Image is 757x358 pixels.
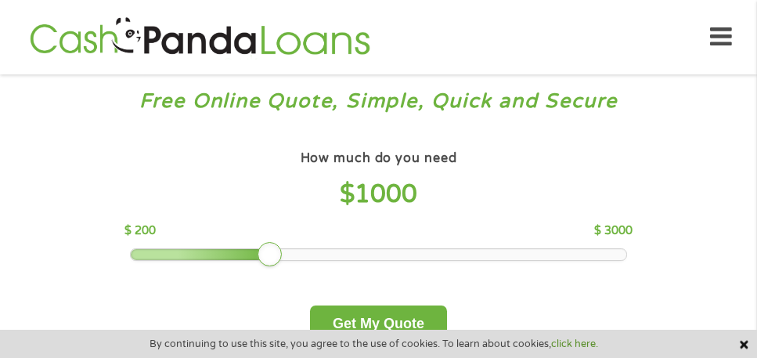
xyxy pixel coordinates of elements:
p: $ 200 [124,222,156,240]
p: $ 3000 [594,222,633,240]
span: 1000 [355,179,417,209]
h3: Free Online Quote, Simple, Quick and Secure [14,89,743,114]
button: Get My Quote [310,306,447,342]
h4: $ [124,179,633,211]
h4: How much do you need [301,150,457,167]
img: GetLoanNow Logo [25,15,374,60]
span: By continuing to use this site, you agree to the use of cookies. To learn about cookies, [150,338,598,349]
a: click here. [551,338,598,350]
